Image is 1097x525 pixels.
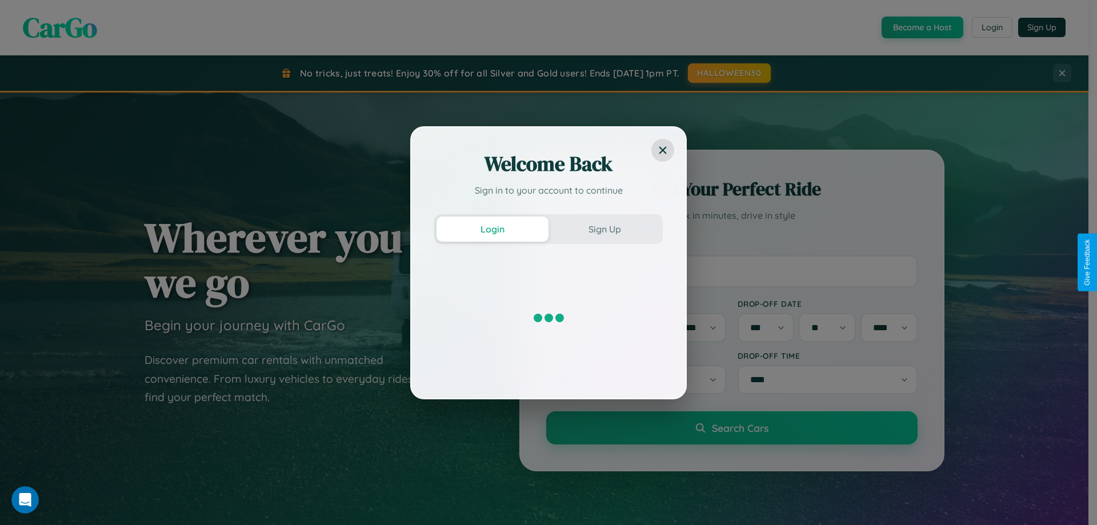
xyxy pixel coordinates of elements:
button: Sign Up [548,217,660,242]
h2: Welcome Back [434,150,663,178]
button: Login [437,217,548,242]
p: Sign in to your account to continue [434,183,663,197]
iframe: Intercom live chat [11,486,39,514]
div: Give Feedback [1083,239,1091,286]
